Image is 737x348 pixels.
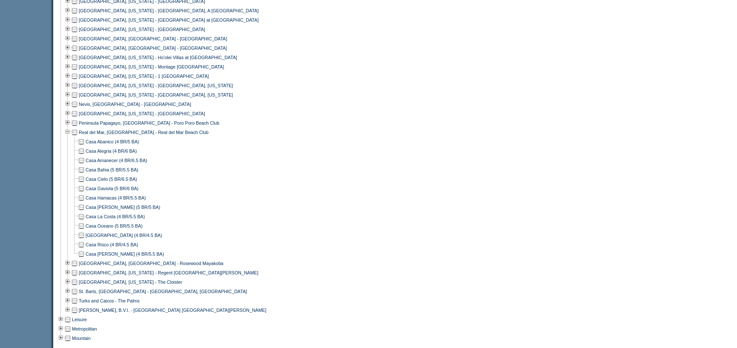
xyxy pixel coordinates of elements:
[72,317,87,322] a: Leisure
[79,92,233,97] a: [GEOGRAPHIC_DATA], [US_STATE] - [GEOGRAPHIC_DATA], [US_STATE]
[86,205,160,210] a: Casa [PERSON_NAME] (5 BR/5 BA)
[79,298,140,303] a: Turks and Caicos - The Palms
[79,36,227,41] a: [GEOGRAPHIC_DATA], [GEOGRAPHIC_DATA] - [GEOGRAPHIC_DATA]
[86,177,137,182] a: Casa Cielo (5 BR/6.5 BA)
[79,55,237,60] a: [GEOGRAPHIC_DATA], [US_STATE] - Ho'olei Villas at [GEOGRAPHIC_DATA]
[79,46,227,51] a: [GEOGRAPHIC_DATA], [GEOGRAPHIC_DATA] - [GEOGRAPHIC_DATA]
[79,8,258,13] a: [GEOGRAPHIC_DATA], [US_STATE] - [GEOGRAPHIC_DATA], A [GEOGRAPHIC_DATA]
[72,336,91,341] a: Mountain
[86,233,162,238] a: [GEOGRAPHIC_DATA] (4 BR/4.5 BA)
[86,214,145,219] a: Casa La Costa (4 BR/5.5 BA)
[86,148,137,154] a: Casa Alegria (4 BR/6 BA)
[86,223,143,228] a: Casa Oceano (5 BR/5.5 BA)
[86,195,146,200] a: Casa Hamacas (4 BR/5.5 BA)
[86,186,138,191] a: Casa Gaviota (5 BR/6 BA)
[79,261,224,266] a: [GEOGRAPHIC_DATA], [GEOGRAPHIC_DATA] - Rosewood Mayakoba
[79,83,233,88] a: [GEOGRAPHIC_DATA], [US_STATE] - [GEOGRAPHIC_DATA], [US_STATE]
[86,139,139,144] a: Casa Abanico (4 BR/5 BA)
[79,280,182,285] a: [GEOGRAPHIC_DATA], [US_STATE] - The Cloister
[79,74,209,79] a: [GEOGRAPHIC_DATA], [US_STATE] - 1 [GEOGRAPHIC_DATA]
[79,289,247,294] a: St. Barts, [GEOGRAPHIC_DATA] - [GEOGRAPHIC_DATA], [GEOGRAPHIC_DATA]
[79,120,219,126] a: Peninsula Papagayo, [GEOGRAPHIC_DATA] - Poro Poro Beach Club
[86,242,138,247] a: Casa Risco (4 BR/4.5 BA)
[86,167,138,172] a: Casa Bahia (5 BR/5.5 BA)
[79,102,191,107] a: Nevis, [GEOGRAPHIC_DATA] - [GEOGRAPHIC_DATA]
[72,326,97,331] a: Metropolitan
[86,158,147,163] a: Casa Amanecer (4 BR/6.5 BA)
[79,17,258,23] a: [GEOGRAPHIC_DATA], [US_STATE] - [GEOGRAPHIC_DATA] at [GEOGRAPHIC_DATA]
[79,308,267,313] a: [PERSON_NAME], B.V.I. - [GEOGRAPHIC_DATA] [GEOGRAPHIC_DATA][PERSON_NAME]
[86,251,164,257] a: Casa [PERSON_NAME] (4 BR/5.5 BA)
[79,111,205,116] a: [GEOGRAPHIC_DATA], [US_STATE] - [GEOGRAPHIC_DATA]
[79,27,205,32] a: [GEOGRAPHIC_DATA], [US_STATE] - [GEOGRAPHIC_DATA]
[79,270,258,275] a: [GEOGRAPHIC_DATA], [US_STATE] - Regent [GEOGRAPHIC_DATA][PERSON_NAME]
[79,130,209,135] a: Real del Mar, [GEOGRAPHIC_DATA] - Real del Mar Beach Club
[79,64,224,69] a: [GEOGRAPHIC_DATA], [US_STATE] - Montage [GEOGRAPHIC_DATA]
